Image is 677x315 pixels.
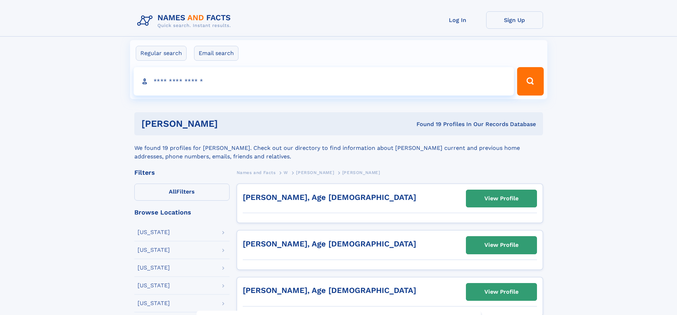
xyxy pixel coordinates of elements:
div: Browse Locations [134,209,230,216]
a: Log In [429,11,486,29]
a: [PERSON_NAME], Age [DEMOGRAPHIC_DATA] [243,286,416,295]
div: Found 19 Profiles In Our Records Database [317,120,536,128]
div: View Profile [484,284,519,300]
span: W [284,170,288,175]
a: View Profile [466,237,537,254]
label: Filters [134,184,230,201]
div: View Profile [484,237,519,253]
div: [US_STATE] [138,265,170,271]
div: [US_STATE] [138,300,170,306]
a: Names and Facts [237,168,276,177]
img: Logo Names and Facts [134,11,237,31]
a: W [284,168,288,177]
h1: [PERSON_NAME] [141,119,317,128]
label: Email search [194,46,238,61]
span: [PERSON_NAME] [296,170,334,175]
a: Sign Up [486,11,543,29]
span: All [169,188,176,195]
a: [PERSON_NAME], Age [DEMOGRAPHIC_DATA] [243,239,416,248]
a: View Profile [466,283,537,300]
a: [PERSON_NAME], Age [DEMOGRAPHIC_DATA] [243,193,416,202]
div: [US_STATE] [138,283,170,288]
a: View Profile [466,190,537,207]
div: [US_STATE] [138,229,170,235]
label: Regular search [136,46,187,61]
input: search input [134,67,514,96]
div: We found 19 profiles for [PERSON_NAME]. Check out our directory to find information about [PERSON... [134,135,543,161]
div: Filters [134,169,230,176]
a: [PERSON_NAME] [296,168,334,177]
div: View Profile [484,190,519,207]
div: [US_STATE] [138,247,170,253]
button: Search Button [517,67,543,96]
span: [PERSON_NAME] [342,170,380,175]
